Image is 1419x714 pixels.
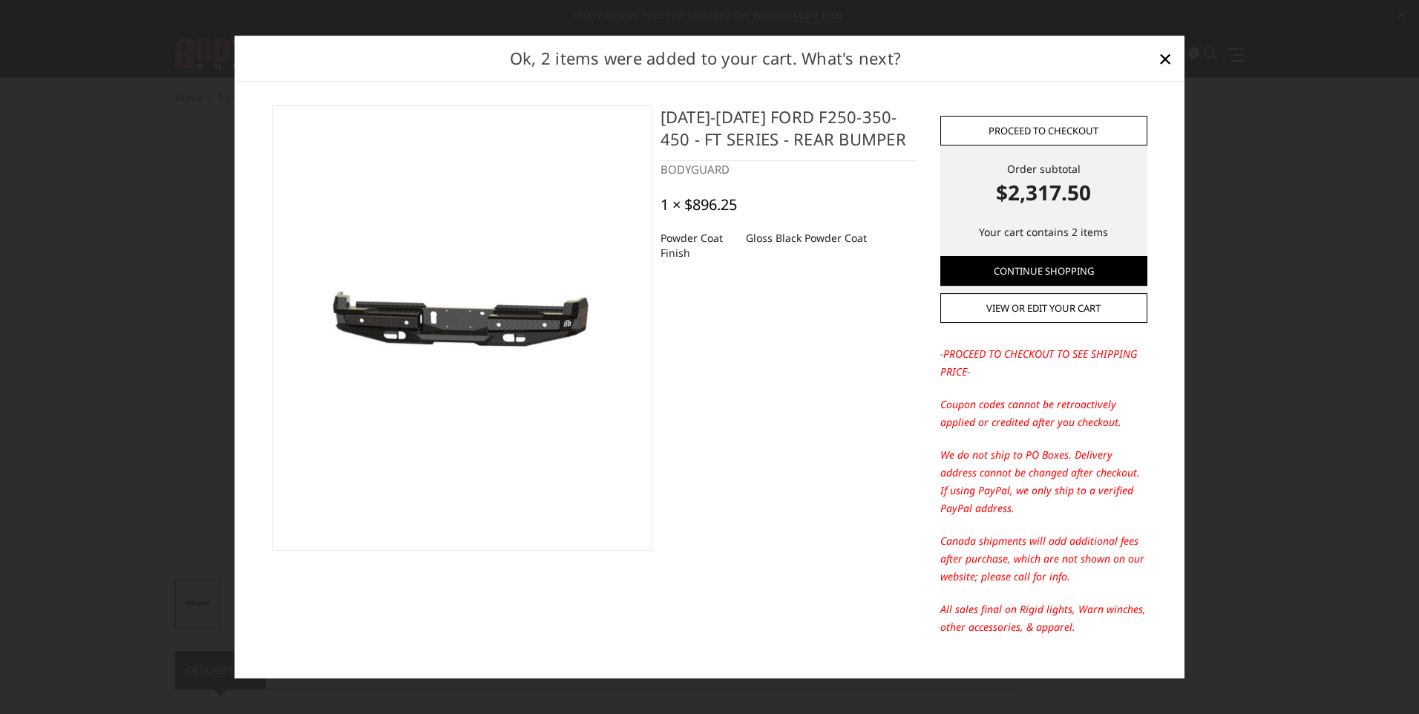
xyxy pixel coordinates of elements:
div: Order subtotal [940,161,1147,208]
h4: [DATE]-[DATE] Ford F250-350-450 - FT Series - Rear Bumper [661,105,917,161]
a: Close [1153,47,1177,71]
dd: Gloss Black Powder Coat [746,225,867,252]
a: Continue Shopping [940,256,1147,286]
p: We do not ship to PO Boxes. Delivery address cannot be changed after checkout. If using PayPal, w... [940,447,1147,518]
p: Canada shipments will add additional fees after purchase, which are not shown on our website; ple... [940,533,1147,586]
p: Coupon codes cannot be retroactively applied or credited after you checkout. [940,396,1147,432]
dt: Powder Coat Finish [661,225,735,266]
iframe: Chat Widget [1345,643,1419,714]
span: × [1159,42,1172,74]
a: View or edit your cart [940,294,1147,324]
a: Proceed to checkout [940,116,1147,145]
h2: Ok, 2 items were added to your cart. What's next? [258,46,1153,71]
div: BODYGUARD [661,161,917,178]
p: -PROCEED TO CHECKOUT TO SEE SHIPPING PRICE- [940,346,1147,381]
p: Your cart contains 2 items [940,223,1147,241]
img: 2023-2026 Ford F250-350-450 - FT Series - Rear Bumper [281,241,644,414]
div: 1 × $896.25 [661,196,737,214]
strong: $2,317.50 [940,177,1147,208]
p: All sales final on Rigid lights, Warn winches, other accessories, & apparel. [940,601,1147,637]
